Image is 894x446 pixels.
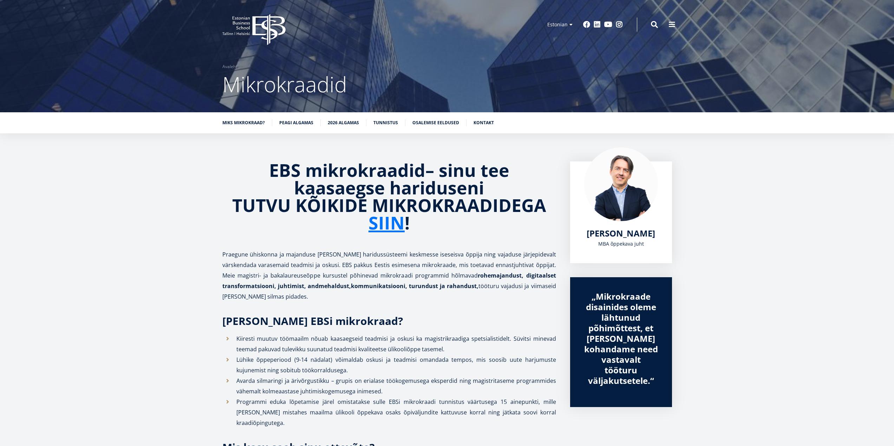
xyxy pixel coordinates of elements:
a: 2026 algamas [328,119,359,126]
a: Avaleht [222,63,237,70]
strong: [PERSON_NAME] EBSi mikrokraad? [222,314,403,328]
a: Kontakt [474,119,494,126]
a: SIIN [368,214,405,232]
img: Marko Rillo [584,147,658,221]
a: Tunnistus [373,119,398,126]
p: Praegune ühiskonna ja majanduse [PERSON_NAME] haridussüsteemi keskmesse iseseisva õppija ning vaj... [222,249,556,302]
div: MBA õppekava juht [584,239,658,249]
p: Kiiresti muutuv töömaailm nõuab kaasaegseid teadmisi ja oskusi ka magistrikraadiga spetsialistide... [236,333,556,354]
a: Linkedin [594,21,601,28]
li: Lühike õppeperiood (9-14 nädalat) võimaldab oskusi ja teadmisi omandada tempos, mis soosib uute h... [222,354,556,375]
li: Avarda silmaringi ja ärivõrgustikku – grupis on erialase töökogemusega eksperdid ning magistritas... [222,375,556,397]
strong: sinu tee kaasaegse hariduseni TUTVU KÕIKIDE MIKROKRAADIDEGA ! [232,158,546,235]
a: Facebook [583,21,590,28]
a: Instagram [616,21,623,28]
a: Miks mikrokraad? [222,119,265,126]
strong: – [425,158,434,182]
a: Osalemise eeldused [412,119,459,126]
a: Youtube [604,21,612,28]
a: [PERSON_NAME] [587,228,655,239]
li: Programmi eduka lõpetamise järel omistatakse sulle EBSi mikrokraadi tunnistus väärtusega 15 ainep... [222,397,556,428]
a: Peagi algamas [279,119,313,126]
strong: EBS mikrokraadid [269,158,425,182]
span: Mikrokraadid [222,70,347,99]
div: „Mikrokraade disainides oleme lähtunud põhimõttest, et [PERSON_NAME] kohandame need vastavalt töö... [584,291,658,386]
strong: kommunikatsiooni, turundust ja rahandust, [351,282,478,290]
